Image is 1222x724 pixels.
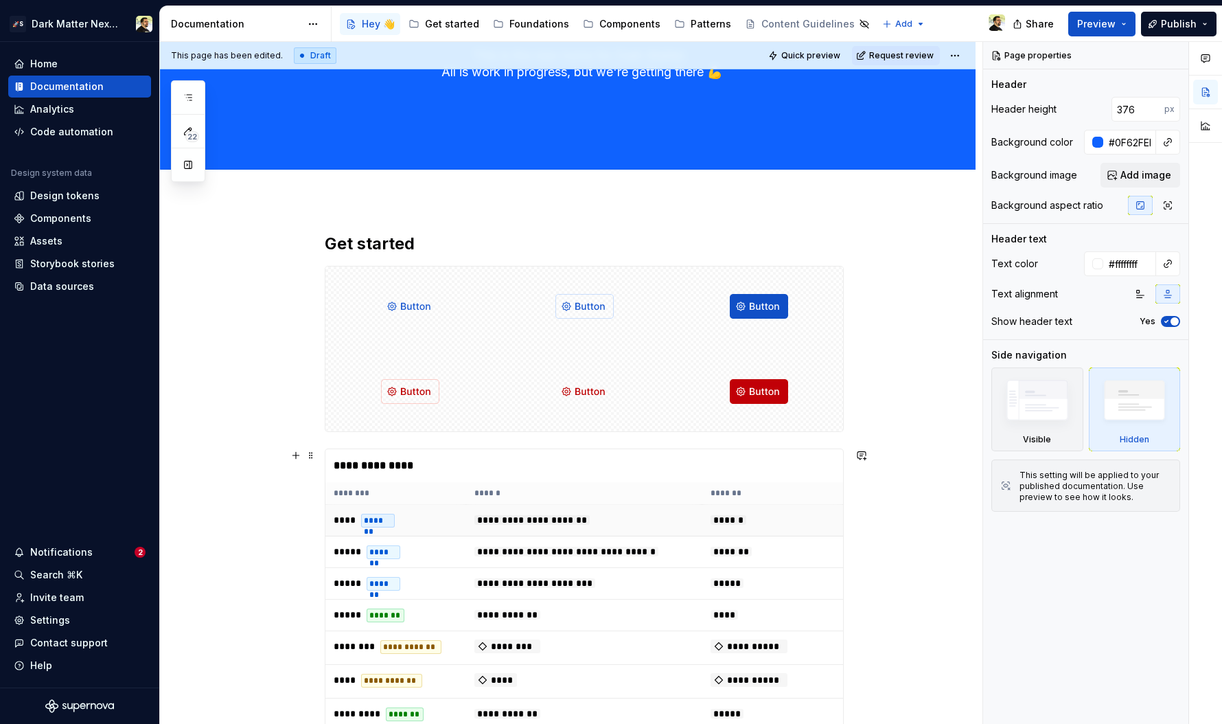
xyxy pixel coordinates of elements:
div: 🚀S [10,16,26,32]
a: Analytics [8,98,151,120]
a: Patterns [669,13,737,35]
input: Auto [1103,130,1156,155]
div: Components [599,17,660,31]
div: Design system data [11,168,92,179]
span: 22 [185,131,199,142]
div: Header [991,78,1026,91]
button: Add [878,14,930,34]
div: Analytics [30,102,74,116]
h2: Get started [325,233,844,255]
div: Search ⌘K [30,568,82,582]
span: 2 [135,547,146,558]
p: px [1164,104,1175,115]
div: This setting will be applied to your published documentation. Use preview to see how it looks. [1019,470,1171,503]
button: Preview [1068,12,1135,36]
a: Code automation [8,121,151,143]
div: Settings [30,613,70,627]
input: Auto [1103,251,1156,276]
div: Hidden [1089,367,1181,451]
a: Components [8,207,151,229]
button: Add image [1100,163,1180,188]
div: Components [30,212,91,225]
div: Content Guidelines [761,17,855,31]
span: Publish [1161,17,1197,31]
img: Honza Toman [989,14,1005,31]
div: Contact support [30,636,108,650]
div: Data sources [30,280,94,293]
a: Foundations [487,13,575,35]
button: Contact support [8,632,151,654]
div: Dark Matter Next Gen [32,17,119,31]
button: Notifications2 [8,541,151,563]
div: Patterns [691,17,731,31]
div: Visible [991,367,1083,451]
a: Settings [8,609,151,631]
a: Data sources [8,275,151,297]
div: Help [30,659,52,672]
div: Side navigation [991,348,1067,362]
a: Invite team [8,587,151,609]
button: Search ⌘K [8,564,151,586]
div: Storybook stories [30,257,115,271]
svg: Supernova Logo [45,699,114,713]
span: Add image [1120,168,1171,182]
div: Foundations [509,17,569,31]
div: Background aspect ratio [991,199,1103,212]
div: Header text [991,232,1047,246]
input: Auto [1111,97,1164,122]
a: Documentation [8,76,151,98]
button: 🚀SDark Matter Next GenHonza Toman [3,9,157,38]
button: Request review [852,46,940,65]
div: Documentation [30,80,104,93]
span: Add [895,19,912,30]
a: Components [577,13,666,35]
button: Share [1006,12,1063,36]
span: Share [1026,17,1054,31]
div: Design tokens [30,189,100,203]
span: This page has been edited. [171,50,283,61]
a: Home [8,53,151,75]
a: Design tokens [8,185,151,207]
div: Notifications [30,545,93,559]
div: Text alignment [991,287,1058,301]
a: Content Guidelines [739,13,875,35]
div: Documentation [171,17,301,31]
div: Hidden [1120,434,1149,445]
span: Request review [869,50,934,61]
div: Assets [30,234,62,248]
div: Invite team [30,591,84,604]
div: Get started [425,17,479,31]
div: Header height [991,102,1057,116]
button: Quick preview [764,46,846,65]
div: Visible [1023,434,1051,445]
a: Hey 👋 [340,13,400,35]
label: Yes [1140,316,1155,327]
span: Quick preview [781,50,840,61]
div: Show header text [991,315,1072,328]
img: Honza Toman [136,16,152,32]
span: Preview [1077,17,1116,31]
div: Code automation [30,125,113,139]
a: Assets [8,230,151,252]
div: Page tree [340,10,875,38]
div: Background color [991,135,1073,149]
div: Home [30,57,58,71]
div: Background image [991,168,1077,182]
button: Help [8,655,151,677]
a: Storybook stories [8,253,151,275]
div: Hey 👋 [362,17,395,31]
div: Draft [294,47,336,64]
div: Text color [991,257,1038,271]
a: Get started [403,13,485,35]
button: Publish [1141,12,1217,36]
